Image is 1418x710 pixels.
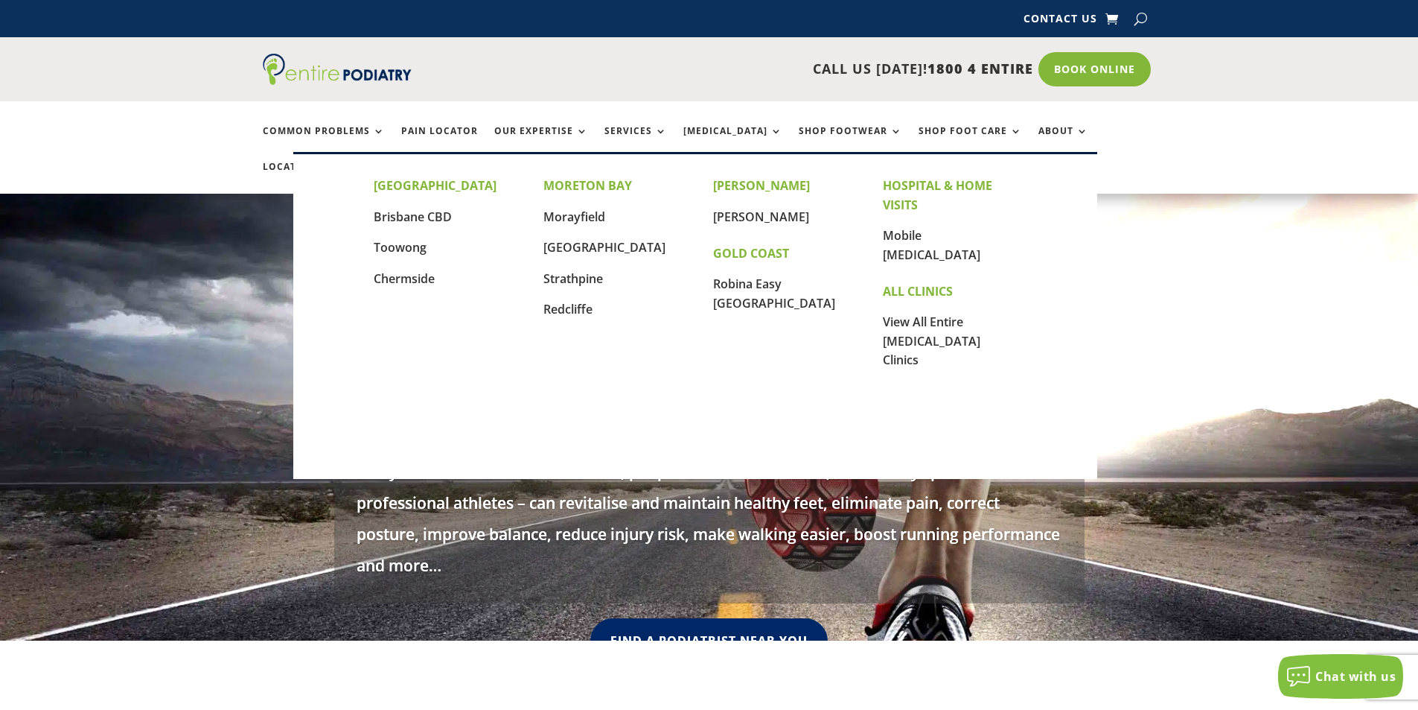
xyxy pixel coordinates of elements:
a: Services [604,126,667,158]
a: [MEDICAL_DATA] [683,126,782,158]
strong: HOSPITAL & HOME VISITS [883,177,992,213]
a: About [1038,126,1088,158]
button: Chat with us [1278,654,1403,699]
a: Contact Us [1023,13,1097,30]
a: Redcliffe [543,301,593,317]
a: Common Problems [263,126,385,158]
a: Chermside [374,270,435,287]
a: Robina Easy [GEOGRAPHIC_DATA] [713,276,835,311]
a: Mobile [MEDICAL_DATA] [883,227,980,263]
a: [PERSON_NAME] [713,209,809,225]
span: 1800 4 ENTIRE [927,60,1033,77]
strong: GOLD COAST [713,245,789,262]
strong: MORETON BAY [543,177,632,194]
a: Pain Locator [401,126,478,158]
a: Shop Foot Care [919,126,1022,158]
a: Brisbane CBD [374,209,452,225]
a: Morayfield [543,209,605,225]
a: Our Expertise [494,126,588,158]
a: [GEOGRAPHIC_DATA] [543,239,665,256]
a: Strathpine [543,270,603,287]
a: View All Entire [MEDICAL_DATA] Clinics [883,314,980,368]
strong: [PERSON_NAME] [713,177,810,194]
img: logo (1) [263,54,412,85]
strong: [GEOGRAPHIC_DATA] [374,177,496,194]
a: Shop Footwear [799,126,902,158]
a: Find A Podiatrist Near You [590,618,828,663]
a: Book Online [1038,52,1151,86]
p: CALL US [DATE]! [469,60,1033,79]
p: Everyone – from children to seniors, people at home or at work, community sports teams to profess... [357,455,1062,580]
a: Toowong [374,239,427,256]
strong: ALL CLINICS [883,283,953,299]
span: Chat with us [1315,668,1396,685]
a: Locations [263,162,337,194]
a: Entire Podiatry [263,73,412,88]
